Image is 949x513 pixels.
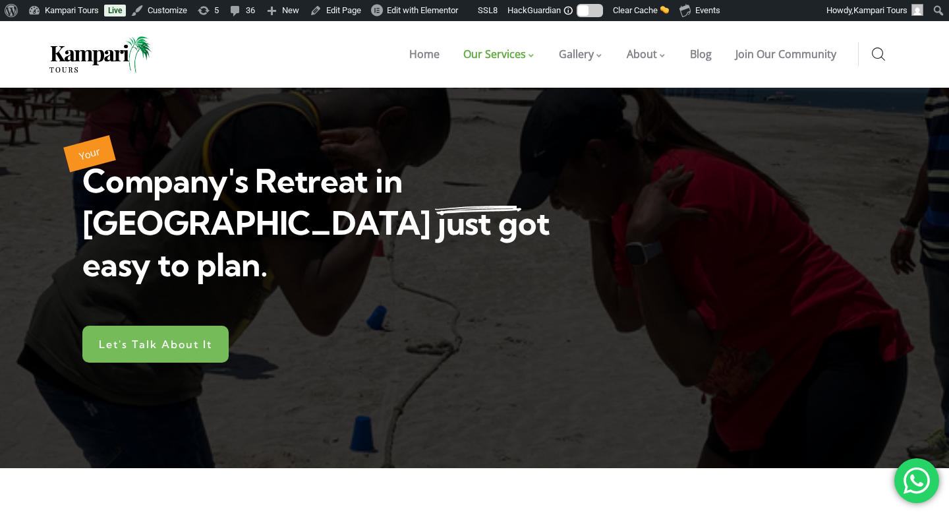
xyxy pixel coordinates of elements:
span: Blog [690,47,712,61]
span: Join Our Community [735,47,836,61]
a: Gallery [547,21,615,88]
img: 🧽 [660,5,669,14]
span: Edit with Elementor [387,5,458,15]
a: Let's Talk About It [82,326,229,363]
span: Gallery [559,47,594,61]
div: 'Chat [894,458,939,503]
img: Home [49,36,152,73]
a: Live [104,5,126,16]
a: Join Our Community [724,21,848,88]
span: Clear Cache [613,5,658,15]
span: Your [78,144,101,163]
span: About [627,47,657,61]
a: Home [397,21,451,88]
span: Company's Retreat in [GEOGRAPHIC_DATA] just got easy to plan. [82,161,550,284]
a: Our Services [451,21,547,88]
span: Home [409,47,440,61]
a: Blog [678,21,724,88]
span: Kampari Tours [853,5,907,15]
span: Our Services [463,47,526,61]
span: Let's Talk About It [99,339,212,349]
